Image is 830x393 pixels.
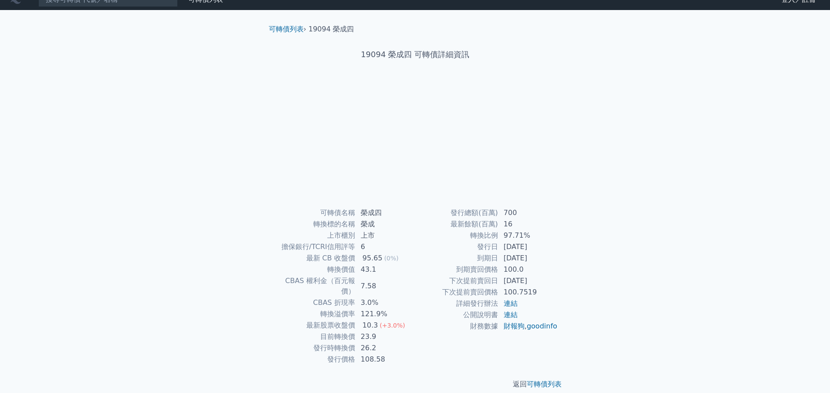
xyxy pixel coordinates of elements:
[272,241,356,253] td: 擔保銀行/TCRI信用評等
[415,241,498,253] td: 發行日
[356,331,415,342] td: 23.9
[272,354,356,365] td: 發行價格
[356,264,415,275] td: 43.1
[272,264,356,275] td: 轉換價值
[498,241,558,253] td: [DATE]
[356,241,415,253] td: 6
[415,264,498,275] td: 到期賣回價格
[504,299,518,308] a: 連結
[415,321,498,332] td: 財務數據
[356,308,415,320] td: 121.9%
[415,298,498,309] td: 詳細發行辦法
[498,321,558,332] td: ,
[504,311,518,319] a: 連結
[384,255,399,262] span: (0%)
[262,48,569,61] h1: 19094 榮成四 可轉債詳細資訊
[272,308,356,320] td: 轉換溢價率
[527,380,562,388] a: 可轉債列表
[272,297,356,308] td: CBAS 折現率
[272,320,356,331] td: 最新股票收盤價
[415,309,498,321] td: 公開說明書
[361,320,380,331] div: 10.3
[272,342,356,354] td: 發行時轉換價
[361,253,384,263] div: 95.65
[272,207,356,219] td: 可轉債名稱
[356,219,415,230] td: 榮成
[272,230,356,241] td: 上市櫃別
[272,331,356,342] td: 目前轉換價
[415,219,498,230] td: 最新餘額(百萬)
[356,275,415,297] td: 7.58
[272,253,356,264] td: 最新 CB 收盤價
[498,219,558,230] td: 16
[269,25,304,33] a: 可轉債列表
[356,297,415,308] td: 3.0%
[262,379,569,390] p: 返回
[308,24,354,34] li: 19094 榮成四
[415,287,498,298] td: 下次提前賣回價格
[498,275,558,287] td: [DATE]
[272,219,356,230] td: 轉換標的名稱
[269,24,306,34] li: ›
[498,230,558,241] td: 97.71%
[272,275,356,297] td: CBAS 權利金（百元報價）
[415,207,498,219] td: 發行總額(百萬)
[415,253,498,264] td: 到期日
[786,351,830,393] iframe: Chat Widget
[415,230,498,241] td: 轉換比例
[356,230,415,241] td: 上市
[379,322,405,329] span: (+3.0%)
[498,253,558,264] td: [DATE]
[498,287,558,298] td: 100.7519
[415,275,498,287] td: 下次提前賣回日
[498,207,558,219] td: 700
[356,354,415,365] td: 108.58
[356,342,415,354] td: 26.2
[527,322,557,330] a: goodinfo
[356,207,415,219] td: 榮成四
[504,322,525,330] a: 財報狗
[498,264,558,275] td: 100.0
